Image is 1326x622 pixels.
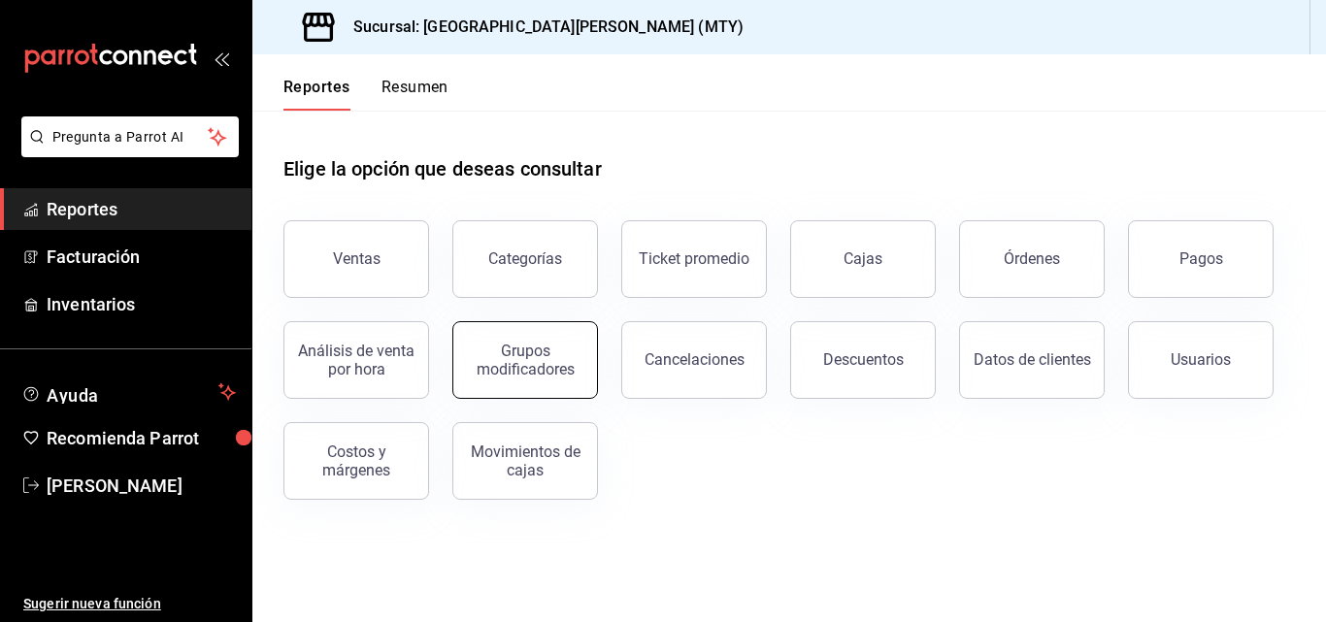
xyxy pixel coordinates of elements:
span: Pregunta a Parrot AI [52,127,209,147]
div: Usuarios [1171,350,1231,369]
div: Costos y márgenes [296,442,416,479]
button: open_drawer_menu [214,50,229,66]
button: Reportes [283,78,350,111]
button: Cancelaciones [621,321,767,399]
a: Pregunta a Parrot AI [14,141,239,161]
div: Ticket promedio [639,249,749,268]
span: Facturación [47,244,236,270]
div: Ventas [333,249,381,268]
div: Grupos modificadores [465,342,585,378]
button: Ticket promedio [621,220,767,298]
div: Descuentos [823,350,904,369]
div: navigation tabs [283,78,448,111]
div: Cajas [844,249,882,268]
div: Cancelaciones [645,350,745,369]
button: Movimientos de cajas [452,422,598,500]
div: Datos de clientes [974,350,1091,369]
button: Cajas [790,220,936,298]
button: Grupos modificadores [452,321,598,399]
button: Órdenes [959,220,1105,298]
span: [PERSON_NAME] [47,473,236,499]
button: Datos de clientes [959,321,1105,399]
button: Resumen [381,78,448,111]
div: Pagos [1179,249,1223,268]
button: Análisis de venta por hora [283,321,429,399]
h3: Sucursal: [GEOGRAPHIC_DATA][PERSON_NAME] (MTY) [338,16,744,39]
div: Movimientos de cajas [465,442,585,479]
div: Órdenes [1004,249,1060,268]
button: Pagos [1128,220,1274,298]
button: Usuarios [1128,321,1274,399]
button: Ventas [283,220,429,298]
button: Costos y márgenes [283,422,429,500]
span: Inventarios [47,291,236,317]
h1: Elige la opción que deseas consultar [283,154,602,183]
span: Recomienda Parrot [47,425,236,451]
button: Categorías [452,220,598,298]
button: Descuentos [790,321,936,399]
span: Ayuda [47,380,211,404]
div: Análisis de venta por hora [296,342,416,378]
div: Categorías [488,249,562,268]
button: Pregunta a Parrot AI [21,116,239,157]
span: Reportes [47,196,236,222]
span: Sugerir nueva función [23,594,236,614]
